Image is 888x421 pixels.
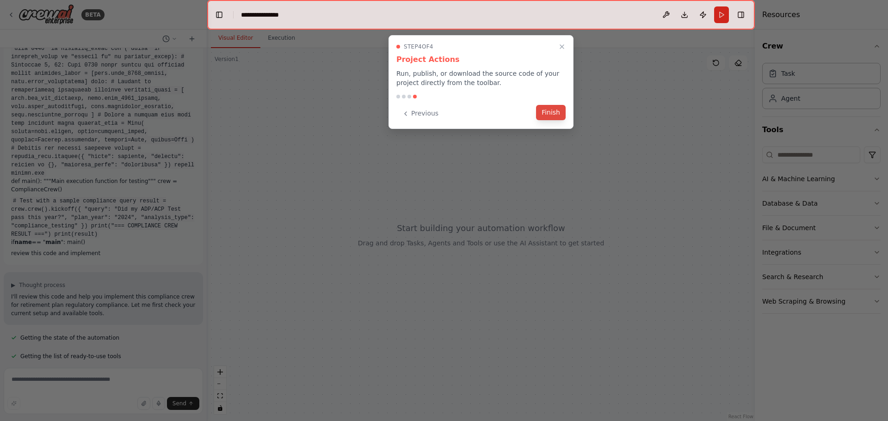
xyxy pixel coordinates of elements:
[396,54,566,65] h3: Project Actions
[396,106,444,121] button: Previous
[536,105,566,120] button: Finish
[213,8,226,21] button: Hide left sidebar
[556,41,567,52] button: Close walkthrough
[396,69,566,87] p: Run, publish, or download the source code of your project directly from the toolbar.
[404,43,433,50] span: Step 4 of 4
